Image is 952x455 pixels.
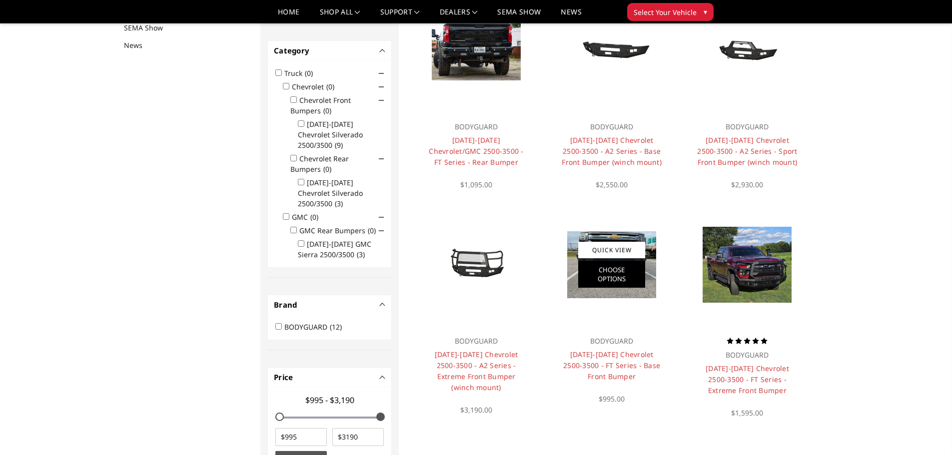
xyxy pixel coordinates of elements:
span: $2,930.00 [731,180,763,189]
h4: Price [274,372,385,383]
span: $995.00 [599,394,625,404]
p: BODYGUARD [562,335,662,347]
p: BODYGUARD [562,121,662,133]
span: (3) [357,250,365,259]
a: Home [278,8,299,23]
span: $1,595.00 [731,408,763,418]
span: Click to show/hide children [379,156,384,161]
button: - [380,302,385,307]
a: shop all [320,8,360,23]
a: SEMA Show [497,8,541,23]
a: News [124,40,155,50]
a: [DATE]-[DATE] Chevrolet 2500-3500 - A2 Series - Base Front Bumper (winch mount) [562,135,662,167]
p: BODYGUARD [426,335,526,347]
span: (0) [323,106,331,115]
a: Choose Options [578,261,645,288]
span: (9) [335,140,343,150]
span: (3) [335,199,343,208]
label: GMC Rear Bumpers [299,226,382,235]
button: - [380,48,385,53]
label: Chevrolet [292,82,340,91]
p: BODYGUARD [426,121,526,133]
label: [DATE]-[DATE] Chevrolet Silverado 2500/3500 [298,178,363,208]
span: $2,550.00 [596,180,628,189]
label: Chevrolet Rear Bumpers [290,154,349,174]
a: [DATE]-[DATE] Chevrolet 2500-3500 - A2 Series - Extreme Front Bumper (winch mount) [435,350,518,392]
label: Truck [284,68,319,78]
span: Click to show/hide children [379,84,384,89]
a: [DATE]-[DATE] Chevrolet 2500-3500 - FT Series - Base Front Bumper [563,350,660,381]
span: Select Your Vehicle [634,7,697,17]
button: - [380,375,385,380]
label: GMC [292,212,324,222]
a: News [561,8,581,23]
label: Chevrolet Front Bumpers [290,95,351,115]
span: (0) [310,212,318,222]
span: Click to show/hide children [379,98,384,103]
span: (0) [368,226,376,235]
a: [DATE]-[DATE] Chevrolet 2500-3500 - A2 Series - Sport Front Bumper (winch mount) [697,135,797,167]
span: (0) [326,82,334,91]
input: $995 [275,428,327,446]
h4: Brand [274,299,385,311]
iframe: Chat Widget [902,407,952,455]
span: Click to show/hide children [379,71,384,76]
span: (12) [330,322,342,332]
span: ▾ [704,6,707,17]
button: Select Your Vehicle [627,3,714,21]
label: [DATE]-[DATE] Chevrolet Silverado 2500/3500 [298,119,363,150]
h4: Category [274,45,385,56]
span: Click to show/hide children [379,228,384,233]
label: [DATE]-[DATE] GMC Sierra 2500/3500 [298,239,371,259]
input: $3190 [332,428,384,446]
span: $3,190.00 [460,405,492,415]
a: Dealers [440,8,478,23]
a: SEMA Show [124,22,175,33]
p: BODYGUARD [697,349,798,361]
a: Support [380,8,420,23]
span: (0) [305,68,313,78]
a: [DATE]-[DATE] Chevrolet/GMC 2500-3500 - FT Series - Rear Bumper [429,135,523,167]
p: BODYGUARD [697,121,798,133]
a: Quick View [578,242,645,258]
span: (0) [323,164,331,174]
span: $1,095.00 [460,180,492,189]
label: BODYGUARD [284,322,348,332]
a: [DATE]-[DATE] Chevrolet 2500-3500 - FT Series - Extreme Front Bumper [706,364,789,395]
span: Click to show/hide children [379,215,384,220]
